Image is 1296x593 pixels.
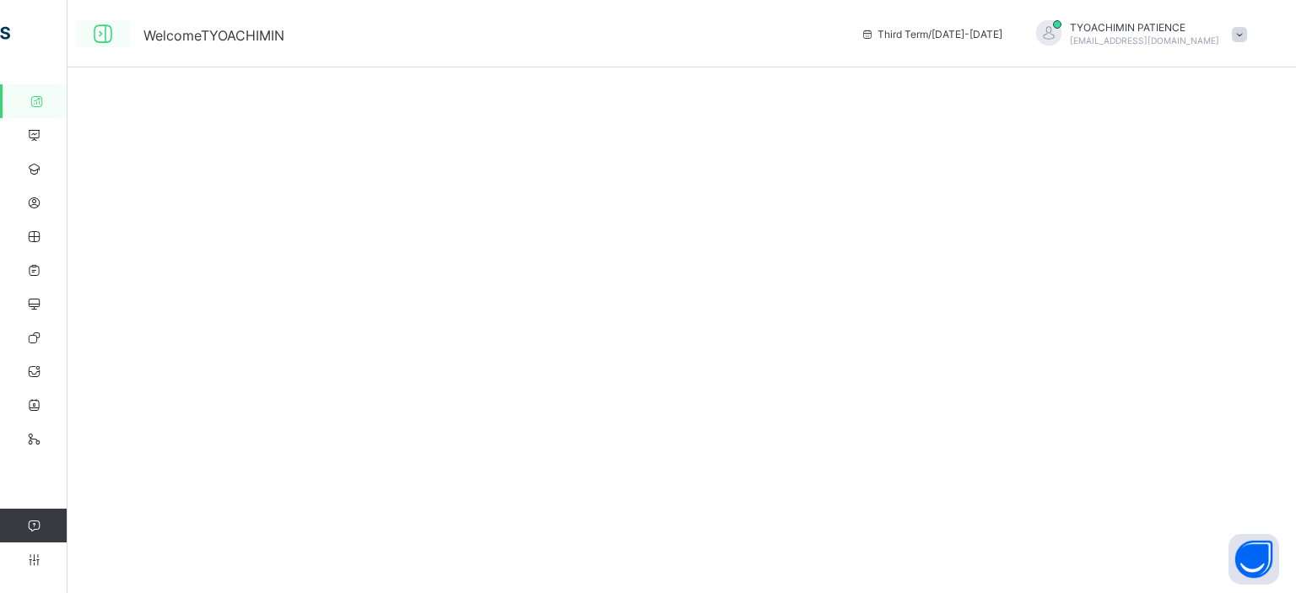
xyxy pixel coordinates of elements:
span: [EMAIL_ADDRESS][DOMAIN_NAME] [1070,35,1219,46]
div: TYOACHIMINPATIENCE [1019,20,1255,48]
span: session/term information [861,28,1002,40]
span: TYOACHIMIN PATIENCE [1070,21,1219,34]
span: Welcome TYOACHIMIN [143,27,284,44]
button: Open asap [1228,534,1279,585]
